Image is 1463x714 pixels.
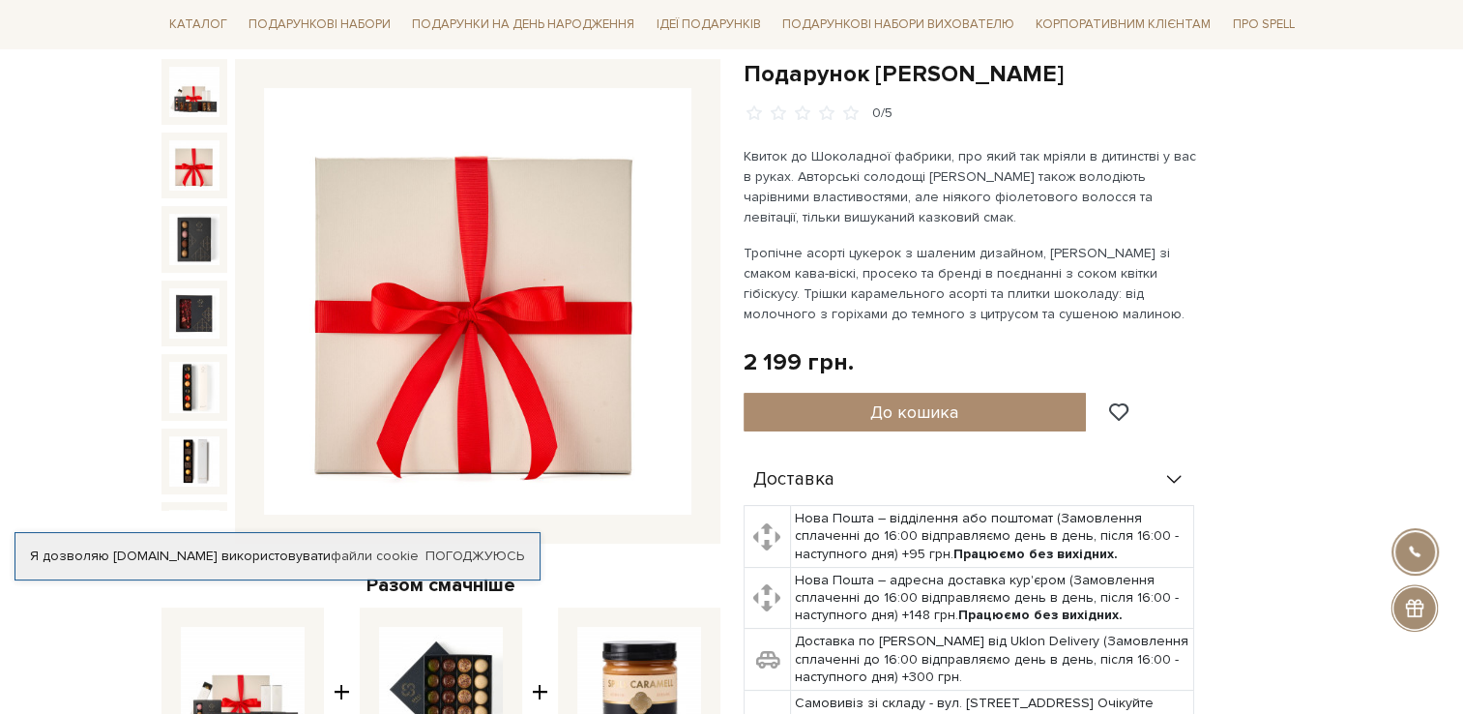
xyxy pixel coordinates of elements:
[744,347,854,377] div: 2 199 грн.
[425,548,524,565] a: Погоджуюсь
[161,10,235,40] a: Каталог
[744,393,1087,431] button: До кошика
[169,140,219,191] img: Подарунок Віллі Вонки
[744,243,1197,324] p: Тропічне асорті цукерок з шаленим дизайном, [PERSON_NAME] зі смаком кава-віскі, просеко та бренді...
[169,436,219,487] img: Подарунок Віллі Вонки
[870,402,958,423] span: До кошика
[264,88,691,516] img: Подарунок Віллі Вонки
[169,214,219,264] img: Подарунок Віллі Вонки
[648,10,768,40] a: Ідеї подарунків
[1224,10,1302,40] a: Про Spell
[169,362,219,412] img: Подарунок Віллі Вонки
[744,146,1197,227] p: Квиток до Шоколадної фабрики, про який так мріяли в дитинстві у вас в руках. Авторські солодощі [...
[953,546,1118,562] b: Працюємо без вихідних.
[161,573,720,598] div: Разом смачніше
[169,510,219,560] img: Подарунок Віллі Вонки
[241,10,398,40] a: Подарункові набори
[744,59,1302,89] h1: Подарунок [PERSON_NAME]
[790,506,1193,568] td: Нова Пошта – відділення або поштомат (Замовлення сплаченні до 16:00 відправляємо день в день, піс...
[775,8,1022,41] a: Подарункові набори вихователю
[753,471,834,489] span: Доставка
[790,629,1193,691] td: Доставка по [PERSON_NAME] від Uklon Delivery (Замовлення сплаченні до 16:00 відправляємо день в д...
[169,288,219,339] img: Подарунок Віллі Вонки
[15,548,540,565] div: Я дозволяю [DOMAIN_NAME] використовувати
[1028,8,1218,41] a: Корпоративним клієнтам
[790,567,1193,629] td: Нова Пошта – адресна доставка кур'єром (Замовлення сплаченні до 16:00 відправляємо день в день, п...
[958,607,1123,623] b: Працюємо без вихідних.
[404,10,642,40] a: Подарунки на День народження
[872,104,892,123] div: 0/5
[169,67,219,117] img: Подарунок Віллі Вонки
[331,548,419,564] a: файли cookie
